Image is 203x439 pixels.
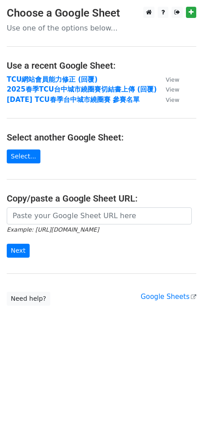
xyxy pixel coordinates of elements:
h4: Select another Google Sheet: [7,132,196,143]
input: Next [7,244,30,258]
a: [DATE] TCU春季台中城市繞圈賽 參賽名單 [7,96,140,104]
small: Example: [URL][DOMAIN_NAME] [7,226,99,233]
small: View [166,97,179,103]
a: 2025春季TCU台中城市繞圈賽切結書上傳 (回覆) [7,85,157,93]
a: Google Sheets [141,293,196,301]
h4: Copy/paste a Google Sheet URL: [7,193,196,204]
h3: Choose a Google Sheet [7,7,196,20]
h4: Use a recent Google Sheet: [7,60,196,71]
p: Use one of the options below... [7,23,196,33]
a: Select... [7,149,40,163]
a: Need help? [7,292,50,306]
small: View [166,86,179,93]
a: View [157,75,179,83]
a: TCU網站會員能力修正 (回覆) [7,75,97,83]
a: View [157,96,179,104]
a: View [157,85,179,93]
small: View [166,76,179,83]
input: Paste your Google Sheet URL here [7,207,192,224]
